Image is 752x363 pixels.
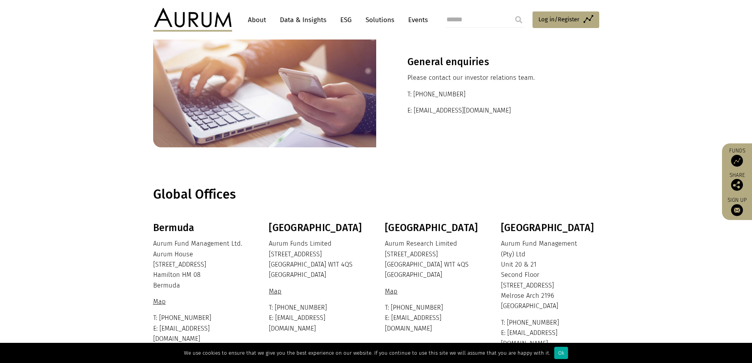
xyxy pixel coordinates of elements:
div: Share [726,173,748,191]
h1: Global Offices [153,187,597,202]
p: T: [PHONE_NUMBER] E: [EMAIL_ADDRESS][DOMAIN_NAME] [269,303,365,334]
span: Log in/Register [538,15,579,24]
a: Log in/Register [533,11,599,28]
img: Access Funds [731,155,743,167]
img: Sign up to our newsletter [731,204,743,216]
a: Events [404,13,428,27]
a: About [244,13,270,27]
a: ESG [336,13,356,27]
p: Please contact our investor relations team. [407,73,568,83]
p: Aurum Funds Limited [STREET_ADDRESS] [GEOGRAPHIC_DATA] W1T 4QS [GEOGRAPHIC_DATA] [269,239,365,280]
p: T: [PHONE_NUMBER] E: [EMAIL_ADDRESS][DOMAIN_NAME] [153,313,249,344]
a: Data & Insights [276,13,330,27]
h3: Bermuda [153,222,249,234]
a: Funds [726,147,748,167]
img: Share this post [731,179,743,191]
input: Submit [511,12,527,28]
a: Map [269,288,283,295]
h3: [GEOGRAPHIC_DATA] [385,222,481,234]
h3: [GEOGRAPHIC_DATA] [501,222,597,234]
p: E: [EMAIL_ADDRESS][DOMAIN_NAME] [407,105,568,116]
p: Aurum Fund Management (Pty) Ltd Unit 20 & 21 Second Floor [STREET_ADDRESS] Melrose Arch 2196 [GEO... [501,239,597,312]
h3: General enquiries [407,56,568,68]
p: T: [PHONE_NUMBER] E: [EMAIL_ADDRESS][DOMAIN_NAME] [501,318,597,349]
img: Aurum [153,8,232,32]
p: T: [PHONE_NUMBER] E: [EMAIL_ADDRESS][DOMAIN_NAME] [385,303,481,334]
a: Solutions [362,13,398,27]
h3: [GEOGRAPHIC_DATA] [269,222,365,234]
p: Aurum Fund Management Ltd. Aurum House [STREET_ADDRESS] Hamilton HM 08 Bermuda [153,239,249,291]
div: Ok [554,347,568,359]
p: T: [PHONE_NUMBER] [407,89,568,100]
a: Map [385,288,399,295]
a: Map [153,298,168,305]
a: Sign up [726,197,748,216]
p: Aurum Research Limited [STREET_ADDRESS] [GEOGRAPHIC_DATA] W1T 4QS [GEOGRAPHIC_DATA] [385,239,481,280]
